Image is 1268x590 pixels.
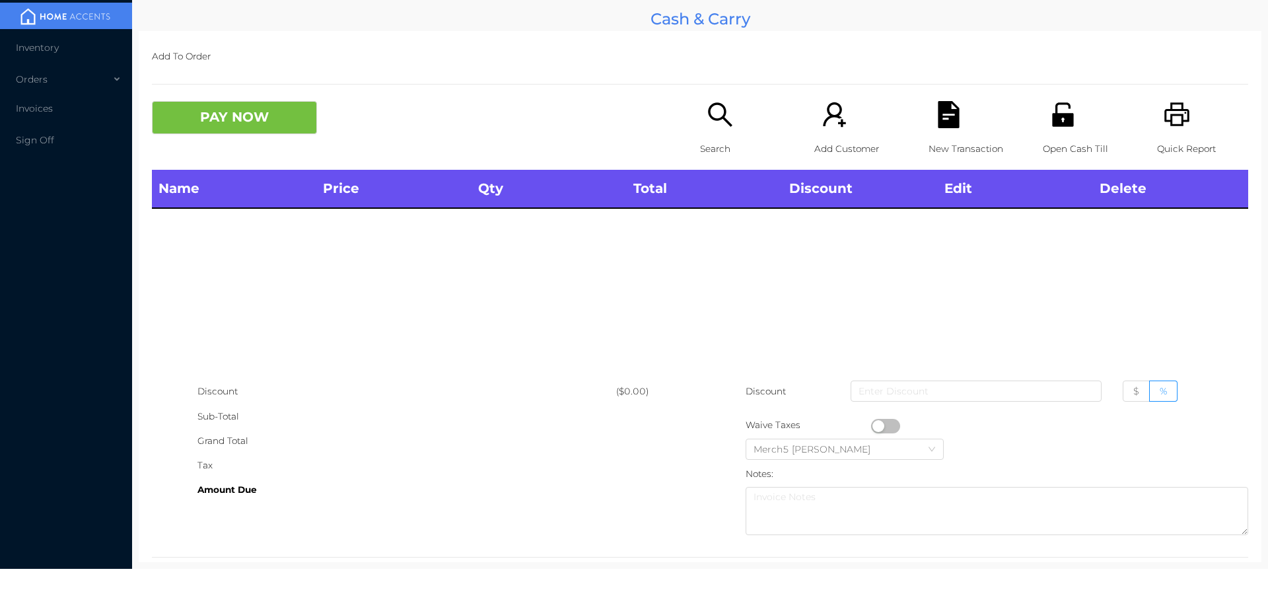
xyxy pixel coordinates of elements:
div: ($0.00) [616,379,700,404]
span: % [1160,385,1167,397]
div: Sub-Total [197,404,616,429]
span: $ [1133,385,1139,397]
div: Waive Taxes [746,413,871,437]
i: icon: unlock [1049,101,1076,128]
th: Name [152,170,316,208]
p: Discount [746,379,787,404]
th: Delete [1093,170,1248,208]
span: Inventory [16,42,59,54]
i: icon: file-text [935,101,962,128]
span: Invoices [16,102,53,114]
div: Discount [197,379,616,404]
i: icon: down [928,445,936,455]
th: Discount [783,170,938,208]
p: Quick Report [1157,137,1248,161]
div: Amount Due [197,478,616,502]
div: Tax [197,453,616,478]
div: Cash & Carry [139,7,1261,31]
p: New Transaction [929,137,1020,161]
p: Search [700,137,791,161]
div: Merch5 Lawrence [754,439,884,459]
th: Qty [472,170,627,208]
input: Enter Discount [851,381,1102,402]
p: Add Customer [814,137,905,161]
th: Price [316,170,472,208]
p: Add To Order [152,44,1248,69]
div: Grand Total [197,429,616,453]
img: mainBanner [16,7,115,26]
th: Total [627,170,782,208]
span: Sign Off [16,134,54,146]
i: icon: search [707,101,734,128]
i: icon: printer [1164,101,1191,128]
p: Open Cash Till [1043,137,1134,161]
label: Notes: [746,468,773,479]
i: icon: user-add [821,101,848,128]
button: PAY NOW [152,101,317,134]
th: Edit [938,170,1093,208]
